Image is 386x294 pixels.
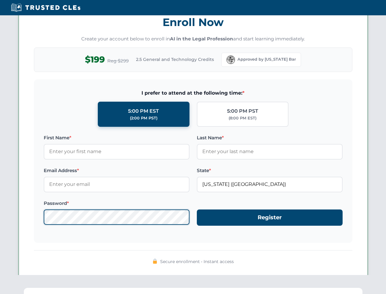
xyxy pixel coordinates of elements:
[197,177,343,192] input: Florida (FL)
[197,144,343,159] input: Enter your last name
[44,177,189,192] input: Enter your email
[197,167,343,174] label: State
[34,13,352,32] h3: Enroll Now
[44,144,189,159] input: Enter your first name
[34,36,352,43] p: Create your account below to enroll in and start learning immediately.
[107,57,129,65] span: Reg $299
[197,209,343,226] button: Register
[9,3,82,12] img: Trusted CLEs
[136,56,214,63] span: 2.5 General and Technology Credits
[170,36,233,42] strong: AI in the Legal Profession
[197,134,343,141] label: Last Name
[44,200,189,207] label: Password
[44,134,189,141] label: First Name
[227,107,258,115] div: 5:00 PM PST
[153,259,157,264] img: 🔒
[85,53,105,66] span: $199
[128,107,159,115] div: 5:00 PM EST
[229,115,256,121] div: (8:00 PM EST)
[130,115,157,121] div: (2:00 PM PST)
[160,258,234,265] span: Secure enrollment • Instant access
[237,56,296,62] span: Approved by [US_STATE] Bar
[226,55,235,64] img: Florida Bar
[44,167,189,174] label: Email Address
[44,89,343,97] span: I prefer to attend at the following time:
